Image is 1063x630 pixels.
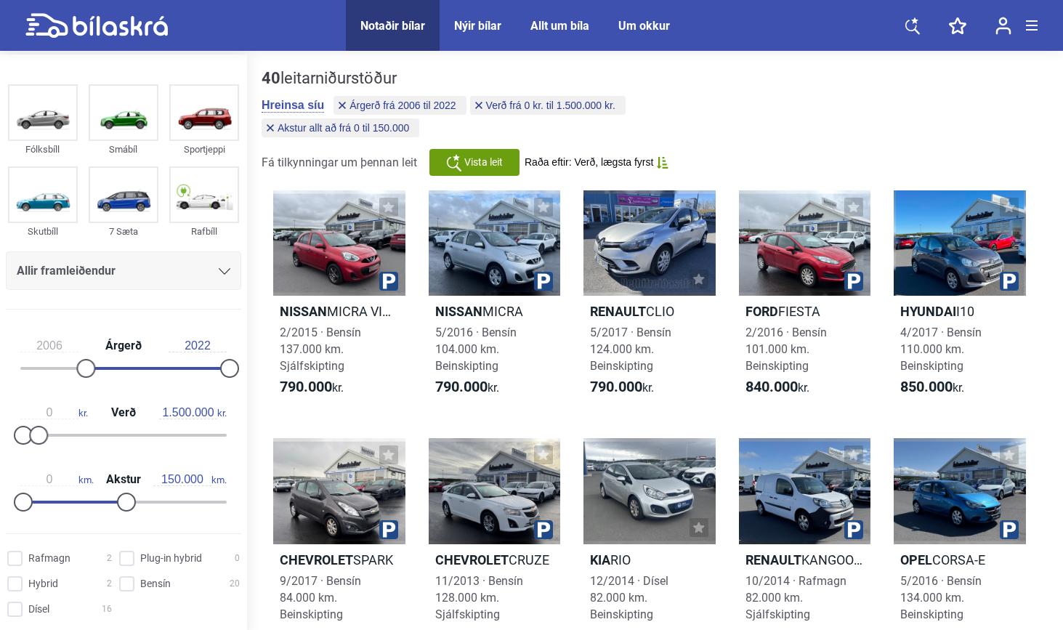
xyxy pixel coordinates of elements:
div: 7 Sæta [89,223,158,240]
a: FordFIESTA2/2016 · Bensín101.000 km. Beinskipting840.000kr. [739,190,871,409]
div: leitarniðurstöður [262,69,646,88]
b: 790.000 [435,378,488,395]
span: 11/2013 · Bensín 128.000 km. Sjálfskipting [435,574,523,621]
span: 12/2014 · Dísel 82.000 km. Beinskipting [590,574,668,621]
span: kr. [745,379,809,396]
div: Sportjeppi [169,141,239,158]
a: Um okkur [618,19,670,33]
span: Allir framleiðendur [17,261,116,281]
b: 790.000 [280,378,332,395]
b: Kia [590,552,610,568]
img: parking.png [1000,520,1019,539]
span: 10/2014 · Rafmagn 82.000 km. Sjálfskipting [745,574,846,621]
span: kr. [900,379,964,396]
span: 5/2016 · Bensín 104.000 km. Beinskipting [435,326,517,373]
span: 5/2017 · Bensín 124.000 km. Beinskipting [590,326,671,373]
span: Árgerð [102,340,145,352]
span: 2 [107,551,112,566]
span: km. [20,473,94,486]
button: Verð frá 0 kr. til 1.500.000 kr. [470,96,626,115]
h2: MICRA VISIA SJÁLFSK [273,303,405,320]
img: parking.png [844,272,863,291]
span: 16 [102,602,112,617]
button: Akstur allt að frá 0 til 150.000 [262,118,419,137]
span: 20 [230,576,240,591]
a: Nýir bílar [454,19,501,33]
b: Hyundai [900,304,956,319]
span: Akstur [102,474,145,485]
span: Bensín [140,576,171,591]
b: Renault [745,552,801,568]
h2: SPARK [273,552,405,568]
img: parking.png [844,520,863,539]
b: 850.000 [900,378,953,395]
span: kr. [159,406,227,419]
b: 40 [262,69,280,87]
span: 4/2017 · Bensín 110.000 km. Beinskipting [900,326,982,373]
b: Chevrolet [435,552,509,568]
span: Verð [108,407,140,419]
img: parking.png [379,520,398,539]
b: 840.000 [745,378,798,395]
span: km. [153,473,227,486]
span: kr. [435,379,499,396]
span: kr. [20,406,88,419]
span: Plug-in hybrid [140,551,202,566]
h2: RIO [583,552,716,568]
img: parking.png [534,272,553,291]
a: Notaðir bílar [360,19,425,33]
b: 790.000 [590,378,642,395]
span: 2/2015 · Bensín 137.000 km. Sjálfskipting [280,326,361,373]
a: NissanMICRA VISIA SJÁLFSK2/2015 · Bensín137.000 km. Sjálfskipting790.000kr. [273,190,405,409]
a: Allt um bíla [530,19,589,33]
button: Raða eftir: Verð, lægsta fyrst [525,156,668,169]
div: Smábíl [89,141,158,158]
img: user-login.svg [995,17,1011,35]
span: Hybrid [28,576,58,591]
h2: CLIO [583,303,716,320]
b: Nissan [280,304,327,319]
b: Renault [590,304,646,319]
img: parking.png [534,520,553,539]
span: kr. [590,379,654,396]
a: HyundaiI104/2017 · Bensín110.000 km. Beinskipting850.000kr. [894,190,1026,409]
b: Opel [900,552,932,568]
b: Ford [745,304,778,319]
b: Nissan [435,304,482,319]
span: 9/2017 · Bensín 84.000 km. Beinskipting [280,574,361,621]
span: 2/2016 · Bensín 101.000 km. Beinskipting [745,326,827,373]
span: Vista leit [464,155,503,170]
span: Árgerð frá 2006 til 2022 [349,100,456,110]
span: 0 [235,551,240,566]
a: RenaultCLIO5/2017 · Bensín124.000 km. Beinskipting790.000kr. [583,190,716,409]
h2: KANGOO EXPRESS ZE [739,552,871,568]
button: Hreinsa síu [262,98,324,113]
span: Dísel [28,602,49,617]
div: Skutbíll [8,223,78,240]
h2: I10 [894,303,1026,320]
h2: MICRA [429,303,561,320]
img: parking.png [1000,272,1019,291]
a: NissanMICRA5/2016 · Bensín104.000 km. Beinskipting790.000kr. [429,190,561,409]
span: Fá tilkynningar um þennan leit [262,156,417,169]
h2: FIESTA [739,303,871,320]
span: Verð frá 0 kr. til 1.500.000 kr. [486,100,615,110]
h2: CRUZE [429,552,561,568]
img: parking.png [379,272,398,291]
div: Fólksbíll [8,141,78,158]
span: 5/2016 · Bensín 134.000 km. Beinskipting [900,574,982,621]
span: kr. [280,379,344,396]
h2: CORSA-E [894,552,1026,568]
span: 2 [107,576,112,591]
span: Raða eftir: Verð, lægsta fyrst [525,156,653,169]
b: Chevrolet [280,552,353,568]
span: Akstur allt að frá 0 til 150.000 [278,123,409,133]
div: Rafbíll [169,223,239,240]
button: Árgerð frá 2006 til 2022 [334,96,466,115]
span: Rafmagn [28,551,70,566]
